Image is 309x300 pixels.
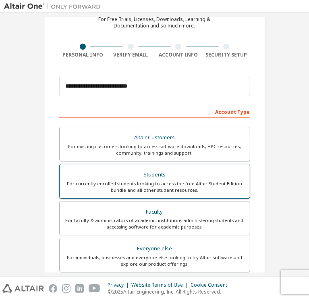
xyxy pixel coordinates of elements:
div: Privacy [108,282,131,288]
img: altair_logo.svg [2,284,44,293]
div: For Free Trials, Licenses, Downloads, Learning & Documentation and so much more. [99,16,211,29]
div: Account Info [155,52,203,58]
div: Cookie Consent [191,282,232,288]
div: For existing customers looking to access software downloads, HPC resources, community, trainings ... [64,143,245,156]
div: Students [64,169,245,180]
img: Altair One [4,2,105,10]
div: Altair Customers [64,132,245,143]
div: Verify Email [107,52,155,58]
div: Website Terms of Use [131,282,191,288]
img: facebook.svg [49,284,57,293]
div: Faculty [64,206,245,218]
div: For individuals, businesses and everyone else looking to try Altair software and explore our prod... [64,254,245,267]
div: For faculty & administrators of academic institutions administering students and accessing softwa... [64,217,245,230]
img: youtube.svg [89,284,100,293]
div: For currently enrolled students looking to access the free Altair Student Edition bundle and all ... [64,180,245,193]
div: Personal Info [59,52,107,58]
img: linkedin.svg [75,284,84,293]
p: © 2025 Altair Engineering, Inc. All Rights Reserved. [108,288,232,295]
img: instagram.svg [62,284,71,293]
div: Security Setup [202,52,250,58]
div: Account Type [59,105,250,118]
div: Everyone else [64,243,245,254]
